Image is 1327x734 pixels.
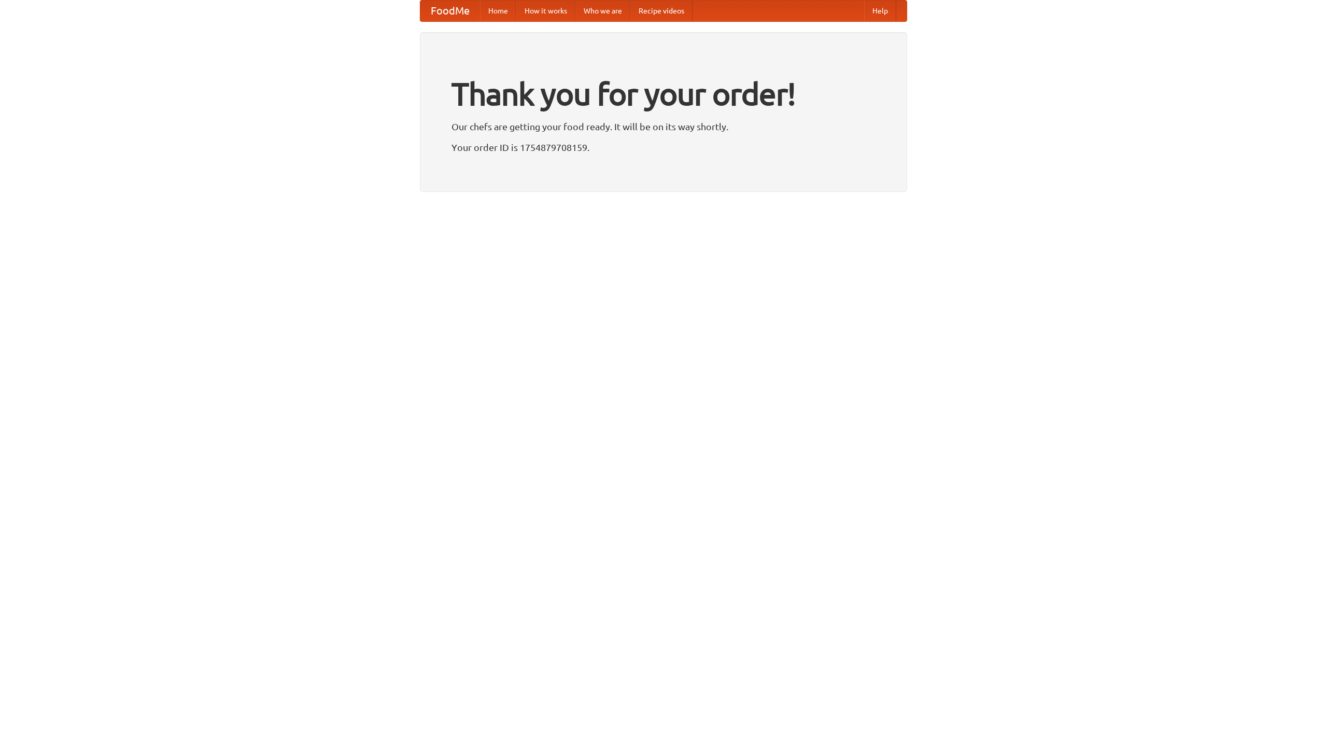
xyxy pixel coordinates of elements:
a: Home [480,1,516,21]
p: Your order ID is 1754879708159. [451,140,876,155]
a: Help [864,1,896,21]
a: How it works [516,1,575,21]
a: Who we are [575,1,630,21]
a: FoodMe [420,1,480,21]
a: Recipe videos [630,1,693,21]
p: Our chefs are getting your food ready. It will be on its way shortly. [451,119,876,134]
h1: Thank you for your order! [451,69,876,119]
